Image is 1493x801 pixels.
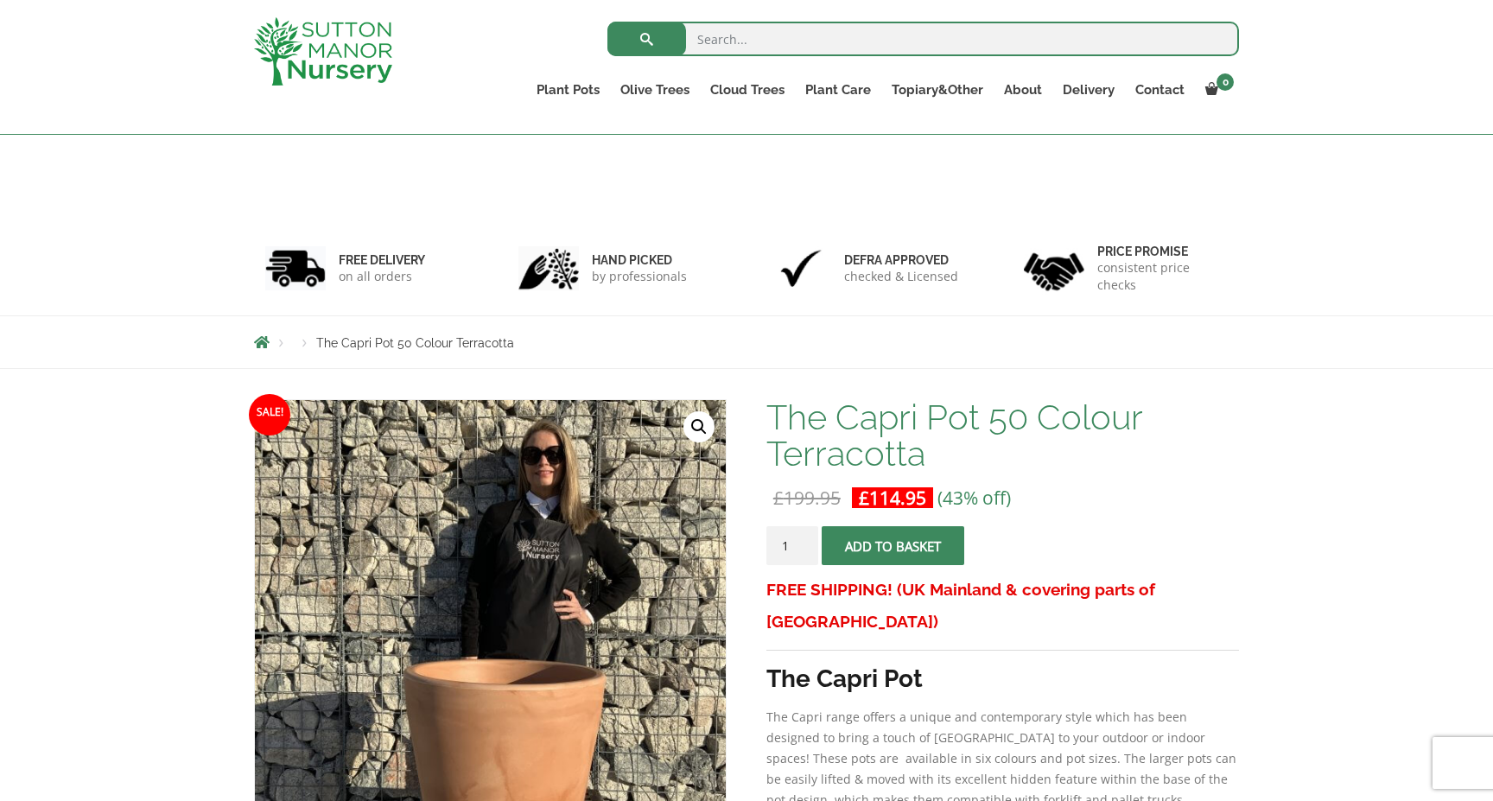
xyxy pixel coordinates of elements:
[249,394,290,435] span: Sale!
[771,246,831,290] img: 3.jpg
[1195,78,1239,102] a: 0
[859,486,926,510] bdi: 114.95
[773,486,784,510] span: £
[844,252,958,268] h6: Defra approved
[1052,78,1125,102] a: Delivery
[795,78,881,102] a: Plant Care
[592,252,687,268] h6: hand picked
[265,246,326,290] img: 1.jpg
[592,268,687,285] p: by professionals
[1125,78,1195,102] a: Contact
[316,336,514,350] span: The Capri Pot 50 Colour Terracotta
[607,22,1239,56] input: Search...
[766,664,923,693] strong: The Capri Pot
[1097,259,1229,294] p: consistent price checks
[773,486,841,510] bdi: 199.95
[339,252,425,268] h6: FREE DELIVERY
[766,399,1239,472] h1: The Capri Pot 50 Colour Terracotta
[683,411,715,442] a: View full-screen image gallery
[881,78,994,102] a: Topiary&Other
[518,246,579,290] img: 2.jpg
[610,78,700,102] a: Olive Trees
[937,486,1011,510] span: (43% off)
[822,526,964,565] button: Add to basket
[994,78,1052,102] a: About
[1024,242,1084,295] img: 4.jpg
[859,486,869,510] span: £
[1097,244,1229,259] h6: Price promise
[254,335,1239,349] nav: Breadcrumbs
[339,268,425,285] p: on all orders
[766,574,1239,638] h3: FREE SHIPPING! (UK Mainland & covering parts of [GEOGRAPHIC_DATA])
[526,78,610,102] a: Plant Pots
[1217,73,1234,91] span: 0
[700,78,795,102] a: Cloud Trees
[766,526,818,565] input: Product quantity
[844,268,958,285] p: checked & Licensed
[254,17,392,86] img: logo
